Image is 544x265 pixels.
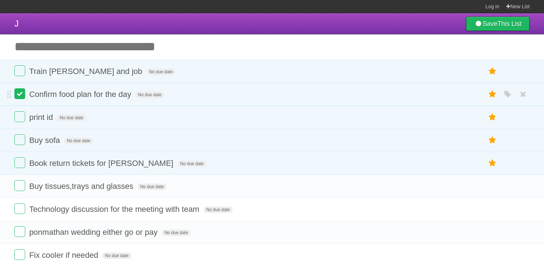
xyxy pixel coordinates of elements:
[14,180,25,191] label: Done
[14,203,25,214] label: Done
[57,115,86,121] span: No due date
[29,90,133,99] span: Confirm food plan for the day
[64,138,93,144] span: No due date
[29,228,159,237] span: ponmathan wedding either go or pay
[486,157,499,169] label: Star task
[204,206,233,213] span: No due date
[29,251,100,260] span: Fix cooler if needed
[146,69,175,75] span: No due date
[29,113,55,122] span: print id
[486,88,499,100] label: Star task
[29,182,135,191] span: Buy tissues,trays and glasses
[14,157,25,168] label: Done
[135,92,164,98] span: No due date
[486,134,499,146] label: Star task
[14,65,25,76] label: Done
[137,183,166,190] span: No due date
[14,111,25,122] label: Done
[177,161,206,167] span: No due date
[29,159,175,168] span: Book return tickets for [PERSON_NAME]
[102,252,131,259] span: No due date
[29,136,62,145] span: Buy sofa
[29,67,144,76] span: Train [PERSON_NAME] and job
[161,229,191,236] span: No due date
[466,17,530,31] a: SaveThis List
[486,65,499,77] label: Star task
[486,111,499,123] label: Star task
[29,205,201,214] span: Technology discussion for the meeting with team
[14,226,25,237] label: Done
[14,19,19,28] span: J
[14,134,25,145] label: Done
[14,249,25,260] label: Done
[14,88,25,99] label: Done
[497,20,521,27] b: This List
